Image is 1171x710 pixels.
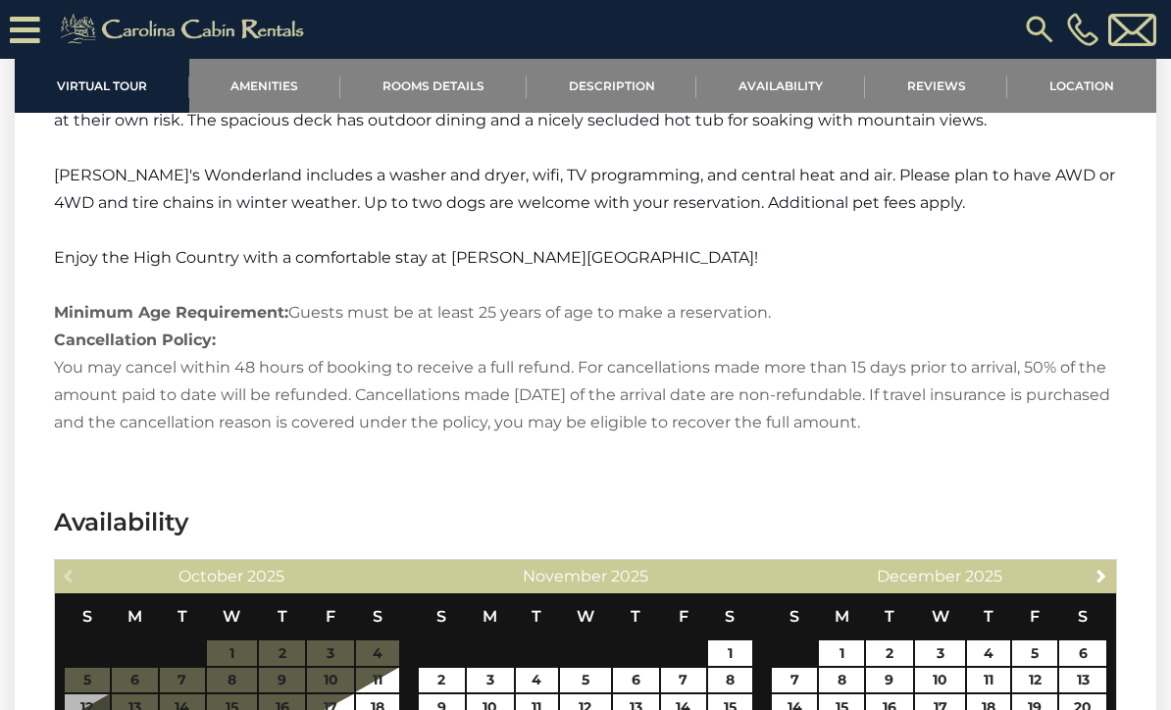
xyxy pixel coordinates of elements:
a: 8 [708,668,753,693]
span: Monday [127,607,142,626]
a: 10 [915,668,966,693]
a: 3 [915,640,966,666]
span: October [178,567,243,585]
span: Friday [679,607,688,626]
a: 11 [356,668,399,693]
span: Wednesday [223,607,240,626]
a: [PHONE_NUMBER] [1062,13,1103,46]
a: 5 [560,668,610,693]
span: 2025 [965,567,1002,585]
span: Thursday [631,607,640,626]
span: Friday [1030,607,1040,626]
span: Saturday [1078,607,1088,626]
h3: Availability [54,505,1117,539]
a: Amenities [189,59,341,113]
span: 2025 [611,567,648,585]
a: Rooms Details [340,59,527,113]
span: Sunday [436,607,446,626]
a: 5 [1012,640,1057,666]
a: 13 [1059,668,1106,693]
span: Enjoy the High Country with a comfortable stay at [PERSON_NAME][GEOGRAPHIC_DATA]! [54,248,758,267]
span: Wednesday [932,607,949,626]
a: 6 [1059,640,1106,666]
strong: Cancellation Policy: [54,330,216,349]
a: Virtual Tour [15,59,189,113]
a: 4 [967,640,1010,666]
a: 1 [819,640,864,666]
img: Khaki-logo.png [50,10,321,49]
a: 12 [1012,668,1057,693]
span: Tuesday [532,607,541,626]
span: Tuesday [885,607,894,626]
a: Description [527,59,697,113]
a: 3 [467,668,513,693]
span: Friday [326,607,335,626]
span: [PERSON_NAME]'s Wonderland includes a washer and dryer, wifi, TV programming, and central heat an... [54,166,1115,212]
a: 8 [819,668,864,693]
a: 2 [866,640,913,666]
a: 9 [866,668,913,693]
span: Next [1094,568,1109,583]
span: Monday [835,607,849,626]
span: Thursday [984,607,993,626]
a: 1 [708,640,753,666]
a: Reviews [865,59,1008,113]
span: Sunday [82,607,92,626]
a: Next [1090,563,1114,587]
img: search-regular.svg [1022,12,1057,47]
a: 7 [661,668,706,693]
span: Saturday [725,607,735,626]
span: 2025 [247,567,284,585]
span: Monday [483,607,497,626]
span: Tuesday [178,607,187,626]
span: Thursday [278,607,287,626]
span: Wednesday [577,607,594,626]
span: December [877,567,961,585]
span: November [523,567,607,585]
a: Availability [696,59,865,113]
a: 4 [516,668,559,693]
a: 7 [772,668,817,693]
span: Saturday [373,607,382,626]
p: Guests must be at least 25 years of age to make a reservation. You may cancel within 48 hours of ... [54,299,1117,436]
span: Sunday [789,607,799,626]
a: 11 [967,668,1010,693]
strong: Minimum Age Requirement: [54,303,288,322]
a: 6 [613,668,659,693]
a: Location [1007,59,1156,113]
a: 2 [419,668,465,693]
